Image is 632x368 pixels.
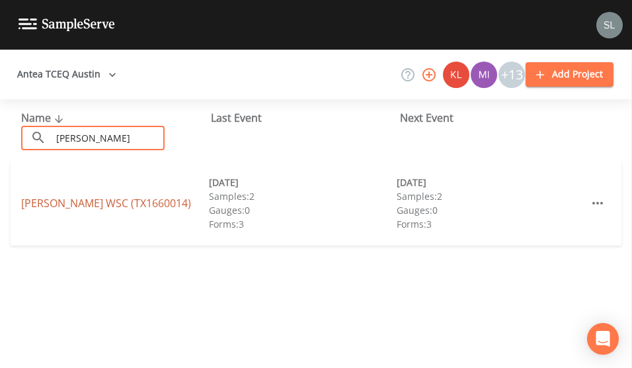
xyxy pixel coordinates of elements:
[498,62,525,88] div: +13
[21,196,191,210] a: [PERSON_NAME] WSC (TX1660014)
[443,62,469,88] img: 9c4450d90d3b8045b2e5fa62e4f92659
[209,217,397,231] div: Forms: 3
[397,175,584,189] div: [DATE]
[470,62,498,88] div: Miriaha Caddie
[397,217,584,231] div: Forms: 3
[209,189,397,203] div: Samples: 2
[397,203,584,217] div: Gauges: 0
[209,203,397,217] div: Gauges: 0
[596,12,623,38] img: 0d5b2d5fd6ef1337b72e1b2735c28582
[397,189,584,203] div: Samples: 2
[211,110,401,126] div: Last Event
[19,19,115,31] img: logo
[442,62,470,88] div: Kler Teran
[52,126,165,150] input: Search Projects
[12,62,122,87] button: Antea TCEQ Austin
[400,110,590,126] div: Next Event
[21,111,67,125] span: Name
[471,62,497,88] img: a1ea4ff7c53760f38bef77ef7c6649bf
[526,62,613,87] button: Add Project
[587,323,619,355] div: Open Intercom Messenger
[209,175,397,189] div: [DATE]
